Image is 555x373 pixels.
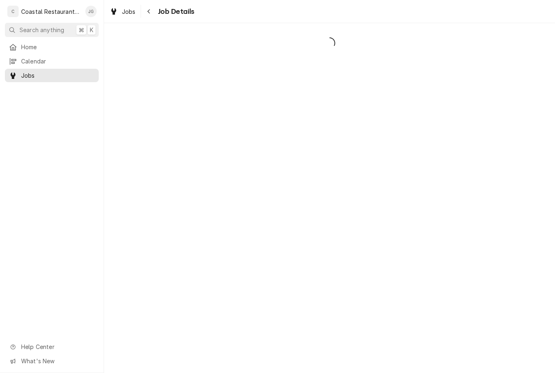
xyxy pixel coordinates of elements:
[5,340,99,353] a: Go to Help Center
[21,342,94,351] span: Help Center
[78,26,84,34] span: ⌘
[106,5,139,18] a: Jobs
[104,35,555,52] span: Loading...
[21,7,81,16] div: Coastal Restaurant Repair
[5,55,99,68] a: Calendar
[7,6,19,17] div: C
[156,6,195,17] span: Job Details
[5,23,99,37] button: Search anything⌘K
[21,57,95,65] span: Calendar
[90,26,93,34] span: K
[5,40,99,54] a: Home
[21,357,94,365] span: What's New
[122,7,136,16] span: Jobs
[85,6,97,17] div: James Gatton's Avatar
[5,354,99,368] a: Go to What's New
[20,26,64,34] span: Search anything
[5,69,99,82] a: Jobs
[85,6,97,17] div: JG
[21,71,95,80] span: Jobs
[143,5,156,18] button: Navigate back
[21,43,95,51] span: Home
